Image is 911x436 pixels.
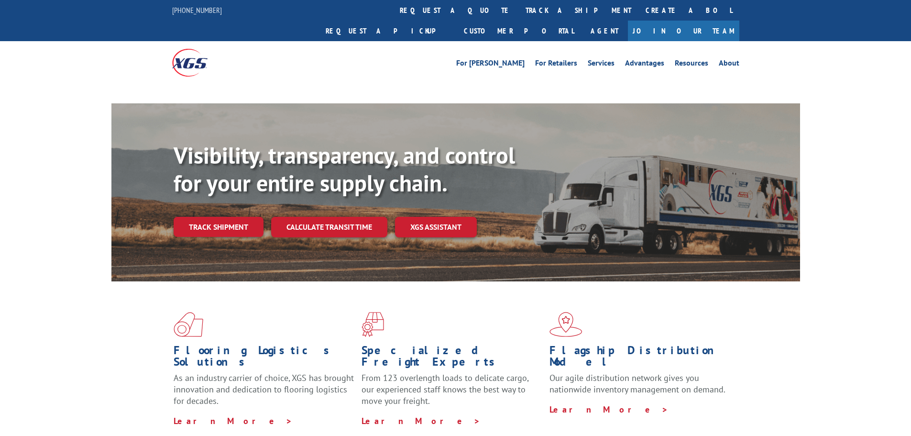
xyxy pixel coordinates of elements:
[362,372,542,415] p: From 123 overlength loads to delicate cargo, our experienced staff knows the best way to move you...
[675,59,708,70] a: Resources
[549,312,582,337] img: xgs-icon-flagship-distribution-model-red
[581,21,628,41] a: Agent
[174,345,354,372] h1: Flooring Logistics Solutions
[318,21,457,41] a: Request a pickup
[362,312,384,337] img: xgs-icon-focused-on-flooring-red
[395,217,477,237] a: XGS ASSISTANT
[362,415,481,426] a: Learn More >
[271,217,387,237] a: Calculate transit time
[625,59,664,70] a: Advantages
[362,345,542,372] h1: Specialized Freight Experts
[174,312,203,337] img: xgs-icon-total-supply-chain-intelligence-red
[719,59,739,70] a: About
[174,372,354,406] span: As an industry carrier of choice, XGS has brought innovation and dedication to flooring logistics...
[549,404,669,415] a: Learn More >
[174,415,293,426] a: Learn More >
[535,59,577,70] a: For Retailers
[628,21,739,41] a: Join Our Team
[457,21,581,41] a: Customer Portal
[456,59,525,70] a: For [PERSON_NAME]
[174,217,263,237] a: Track shipment
[549,372,725,395] span: Our agile distribution network gives you nationwide inventory management on demand.
[549,345,730,372] h1: Flagship Distribution Model
[172,5,222,15] a: [PHONE_NUMBER]
[174,140,515,198] b: Visibility, transparency, and control for your entire supply chain.
[588,59,615,70] a: Services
